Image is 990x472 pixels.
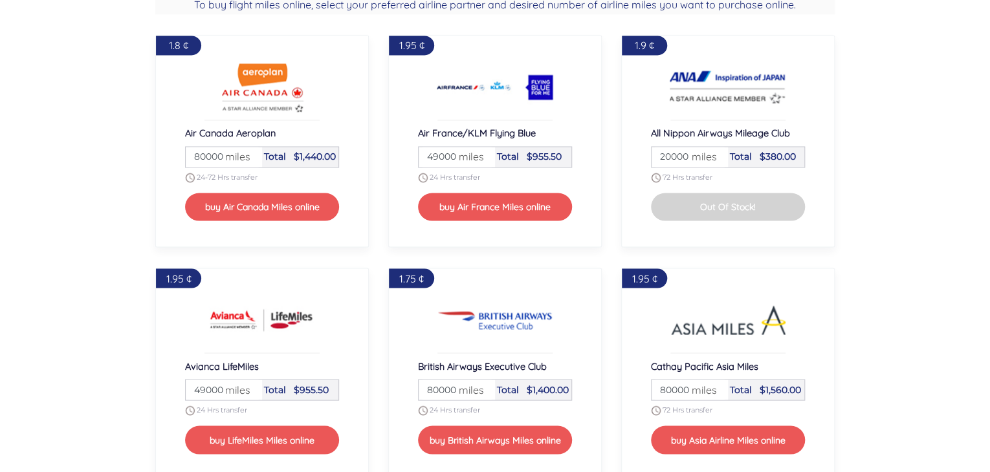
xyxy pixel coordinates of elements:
[632,272,657,284] span: 1.95 ¢
[437,61,553,113] img: Buy Air France/KLM Flying Blue Airline miles online
[527,151,562,162] span: $955.50
[219,381,250,397] span: miles
[670,294,786,346] img: Buy Cathay Pacific Asia Miles Airline miles online
[760,151,796,162] span: $380.00
[166,272,192,284] span: 1.95 ¢
[185,173,195,182] img: schedule.png
[651,405,661,415] img: schedule.png
[497,151,519,162] span: Total
[430,405,480,414] span: 24 Hrs transfer
[399,272,424,284] span: 1.75 ¢
[651,173,661,182] img: schedule.png
[497,383,519,395] span: Total
[185,405,195,415] img: schedule.png
[430,172,480,181] span: 24 Hrs transfer
[264,383,286,395] span: Total
[418,127,536,139] span: Air France/KLM Flying Blue
[185,425,339,453] button: buy LifeMiles Miles online
[663,172,712,181] span: 72 Hrs transfer
[452,381,483,397] span: miles
[452,149,483,164] span: miles
[663,405,712,414] span: 72 Hrs transfer
[685,381,716,397] span: miles
[185,359,259,372] span: Avianca LifeMiles
[730,383,752,395] span: Total
[651,359,758,372] span: Cathay Pacific Asia Miles
[635,39,654,52] span: 1.9 ¢
[670,61,786,113] img: Buy All Nippon Airways Mileage Club Airline miles online
[418,173,428,182] img: schedule.png
[264,151,286,162] span: Total
[418,193,572,220] button: buy Air France Miles online
[418,359,547,372] span: British Airways Executive Club
[651,425,805,453] button: buy Asia Airline Miles online
[185,127,276,139] span: Air Canada Aeroplan
[204,294,320,346] img: Buy Avianca LifeMiles Airline miles online
[418,425,572,453] button: buy British Airways Miles online
[219,149,250,164] span: miles
[760,383,801,395] span: $1,560.00
[651,127,790,139] span: All Nippon Airways Mileage Club
[527,383,569,395] span: $1,400.00
[730,151,752,162] span: Total
[169,39,188,52] span: 1.8 ¢
[437,294,553,346] img: Buy British Airways Executive Club Airline miles online
[197,172,258,181] span: 24-72 Hrs transfer
[294,151,336,162] span: $1,440.00
[685,149,716,164] span: miles
[399,39,424,52] span: 1.95 ¢
[185,193,339,220] button: buy Air Canada Miles online
[418,405,428,415] img: schedule.png
[294,383,329,395] span: $955.50
[204,61,320,113] img: Buy Air Canada Aeroplan Airline miles online
[197,405,247,414] span: 24 Hrs transfer
[651,193,805,220] button: Out Of Stock!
